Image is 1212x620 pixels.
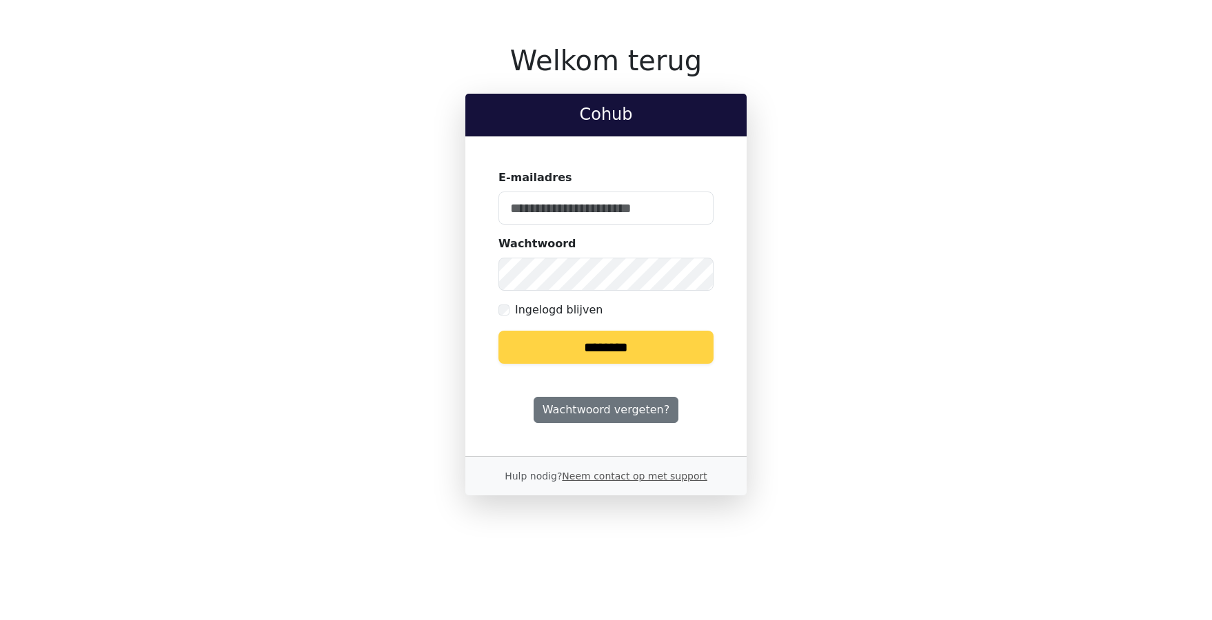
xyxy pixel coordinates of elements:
[515,302,603,318] label: Ingelogd blijven
[562,471,707,482] a: Neem contact op met support
[476,105,736,125] h2: Cohub
[465,44,747,77] h1: Welkom terug
[505,471,707,482] small: Hulp nodig?
[534,397,678,423] a: Wachtwoord vergeten?
[498,169,572,186] label: E-mailadres
[498,236,576,252] label: Wachtwoord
